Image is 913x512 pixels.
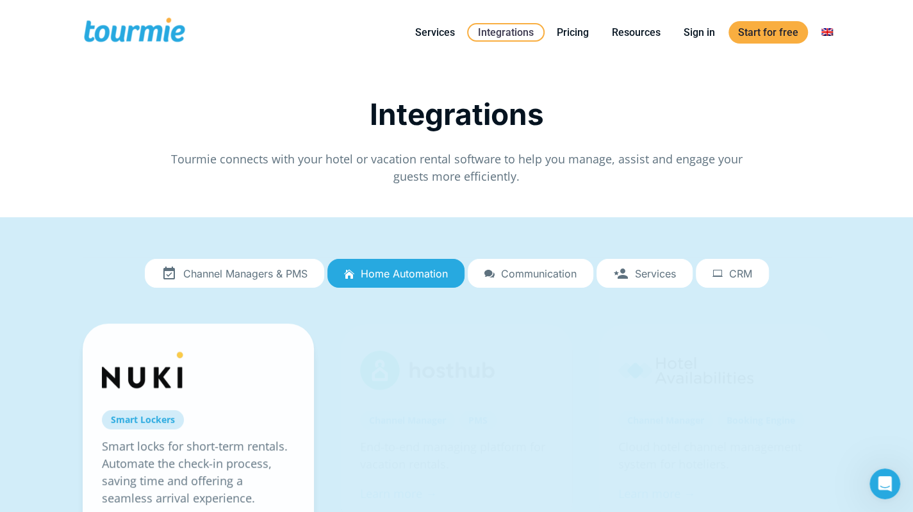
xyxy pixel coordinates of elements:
span: Services [635,268,676,279]
span: CRM [729,268,752,279]
a: CRM [696,259,769,288]
a: Start for free [728,21,808,44]
a: Pricing [547,24,598,40]
a: Services [596,259,693,288]
a: Integrations [467,23,545,42]
span: Tourmie connects with your hotel or vacation rental software to help you manage, assist and engag... [171,151,743,184]
span: Channel Managers & PMS [183,268,308,279]
p: Smart locks for short-term rentals. Automate the check-in process, saving time and offering a sea... [102,438,295,507]
span: Communication [501,268,577,279]
a: Channel Managers & PMS [145,259,324,288]
a: Sign in [674,24,725,40]
a: Communication [468,259,593,288]
a: Smart Lockers [102,410,184,429]
a: Resources [602,24,670,40]
a: Home automation [327,259,465,288]
a: Services [406,24,465,40]
span: Integrations [370,96,544,132]
span: Home automation [361,268,448,279]
iframe: Intercom live chat [869,468,900,499]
